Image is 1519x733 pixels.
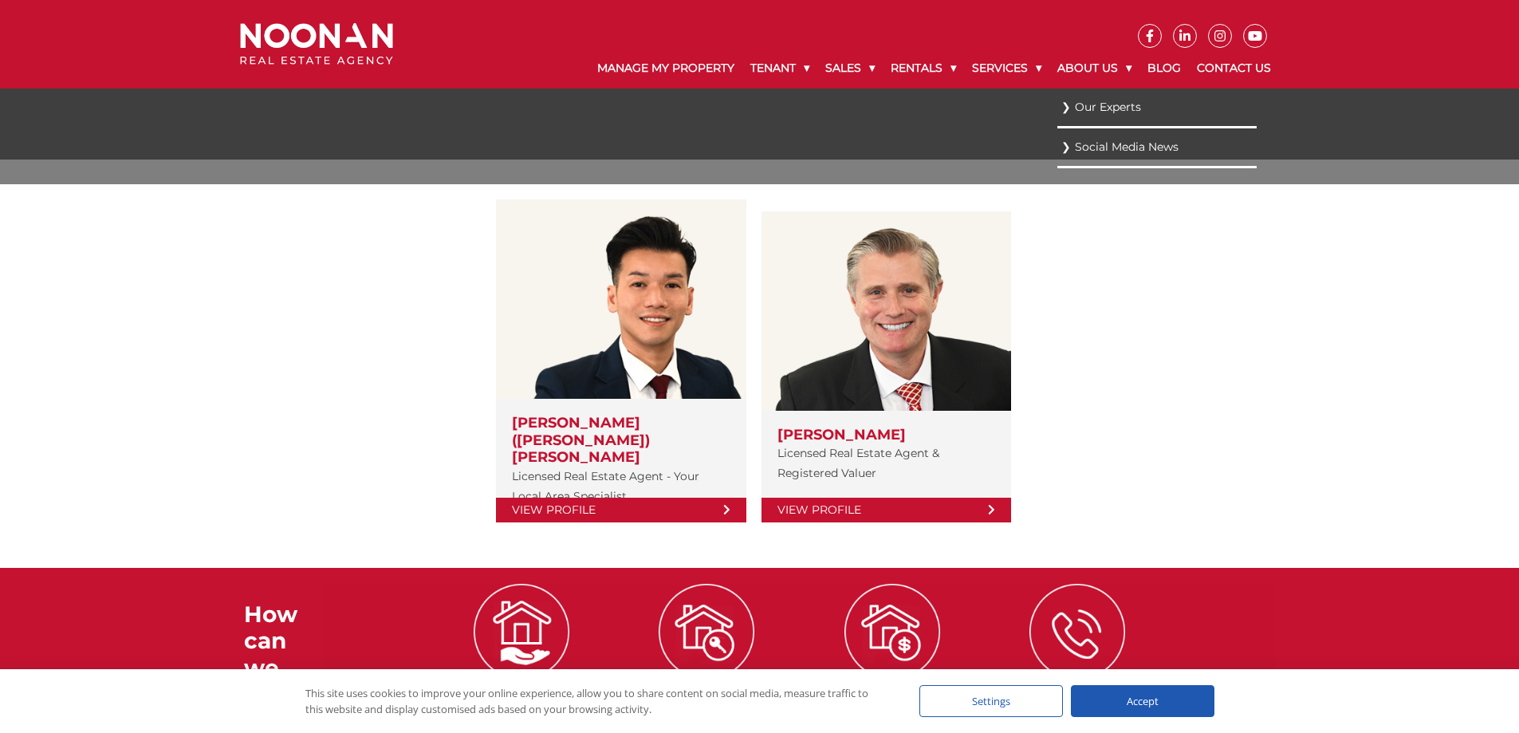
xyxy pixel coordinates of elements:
h3: [PERSON_NAME] ([PERSON_NAME]) [PERSON_NAME] [512,415,730,467]
a: Managemy Property [430,623,612,723]
div: This site uses cookies to improve your online experience, allow you to share content on social me... [305,685,887,717]
a: Tenant [742,48,817,89]
img: ICONS [844,584,940,680]
div: Settings [919,685,1063,717]
img: Noonan Real Estate Agency [240,23,393,65]
a: Services [964,48,1049,89]
a: View Profile [761,498,1011,522]
p: Licensed Real Estate Agent - Your Local Area Specialist [512,467,730,506]
img: ICONS [474,584,569,680]
a: Manage My Property [589,48,742,89]
a: ContactUs [986,623,1169,723]
a: About Us [1049,48,1139,89]
a: Sales [817,48,883,89]
div: Accept [1071,685,1214,717]
img: ICONS [1029,584,1125,680]
a: Contact Us [1189,48,1279,89]
a: Rentals [883,48,964,89]
a: Blog [1139,48,1189,89]
h3: [PERSON_NAME] [777,427,995,444]
img: ICONS [659,584,754,680]
a: Sellmy Property [801,623,984,723]
a: Leasemy Property [616,623,798,723]
a: View Profile [496,498,746,522]
a: Our Experts [1061,97,1253,118]
a: Social Media News [1061,136,1253,158]
h3: How can we help? [244,601,324,708]
p: Licensed Real Estate Agent & Registered Valuer [777,443,995,483]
